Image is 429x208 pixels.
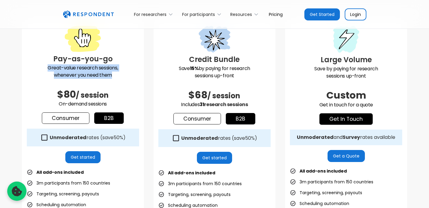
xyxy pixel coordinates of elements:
img: Untitled UI logotext [63,11,114,18]
strong: All add-ons included [300,168,347,174]
h3: Credit Bundle [158,54,271,65]
strong: Survey [343,134,360,141]
div: For researchers [134,11,166,17]
a: b2b [226,113,255,124]
strong: Unmoderated [297,134,334,141]
p: On-demand sessions [27,100,139,108]
div: Resources [230,11,252,17]
a: Get started [197,152,232,164]
div: Resources [227,7,264,21]
a: Pricing [264,7,288,21]
a: b2b [94,112,124,124]
p: Save by paying for research sessions up-front [158,65,271,79]
li: 3m participants from 150 countries [290,178,373,186]
li: Targeting, screening, payouts [158,190,231,199]
a: Get Started [304,8,340,20]
a: Consumer [173,113,221,124]
a: Get a Quote [328,150,365,162]
a: Login [345,8,366,20]
strong: 15% [190,65,199,72]
h3: Pay-as-you-go [27,54,139,64]
div: rates (save ) [50,135,126,141]
p: Save by paying for research sessions up-front [290,65,402,80]
li: Scheduling automation [290,199,349,208]
strong: Unmoderated [181,135,218,142]
strong: All add-ons included [168,170,215,176]
div: For participants [182,11,215,17]
span: / session [207,91,240,101]
li: Targeting, screening, payouts [290,188,362,197]
h3: Large Volume [290,54,402,65]
li: Targeting, screening, payouts [27,190,99,198]
li: 3m participants from 150 countries [158,179,242,188]
div: For researchers [131,7,179,21]
span: $68 [188,88,207,102]
span: research sessions [204,101,248,108]
span: 50% [245,135,255,142]
span: Custom [326,88,366,102]
li: 3m participants from 150 countries [27,179,110,187]
div: and rates available [297,134,395,140]
a: get in touch [319,113,373,125]
a: Get started [65,151,101,163]
span: / session [76,90,109,100]
span: $80 [57,87,76,101]
div: For participants [179,7,227,21]
a: Consumer [42,112,89,124]
a: home [63,11,114,18]
div: rates (save ) [181,135,257,141]
p: Includes [158,101,271,108]
span: 31 [200,101,204,108]
p: Great-value research sessions, whenever you need them [27,64,139,79]
strong: Unmoderated [50,134,86,141]
strong: All add-ons included [36,169,84,175]
span: 50% [113,134,123,141]
p: Get in touch for a quote [290,101,402,109]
